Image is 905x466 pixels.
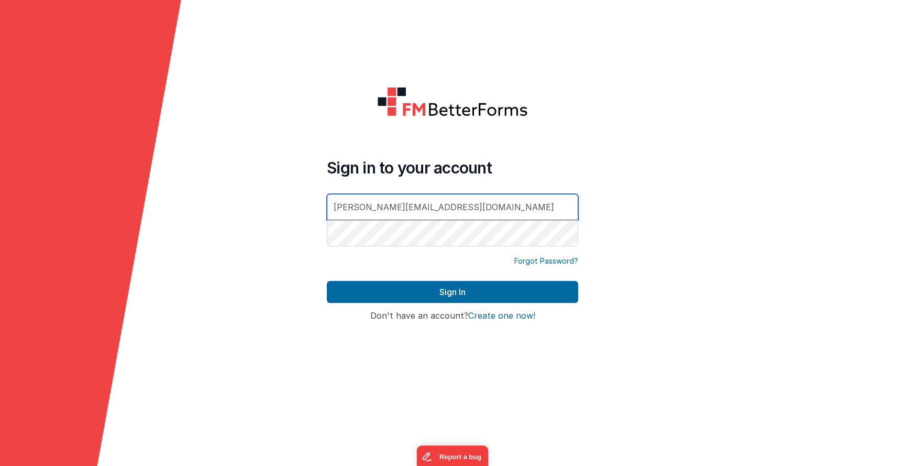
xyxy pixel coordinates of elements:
[514,256,578,266] a: Forgot Password?
[327,194,578,220] input: Email Address
[468,311,535,321] button: Create one now!
[327,281,578,303] button: Sign In
[327,158,578,177] h4: Sign in to your account
[327,311,578,321] h4: Don't have an account?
